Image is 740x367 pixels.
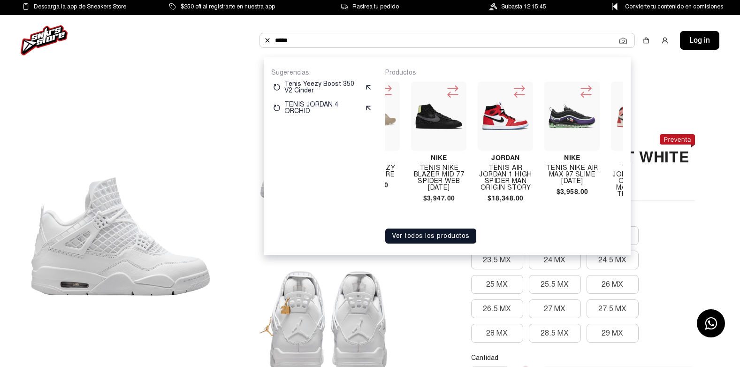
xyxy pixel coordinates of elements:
[544,165,600,184] h4: Tenis Nike Air Max 97 Slime [DATE]
[544,188,600,195] h4: $3,958.00
[529,324,581,343] button: 28.5 MX
[609,3,621,10] img: Control Point Icon
[544,154,600,161] h4: Nike
[611,154,666,161] h4: Jordan
[411,154,466,161] h4: Nike
[284,101,361,115] p: TENIS JORDAN 4 ORCHID
[385,69,623,77] p: Productos
[411,165,466,191] h4: Tenis Nike Blazer Mid 77 Spider Web [DATE]
[411,195,466,201] h4: $3,947.00
[264,37,271,44] img: Buscar
[529,275,581,294] button: 25.5 MX
[284,81,361,94] p: Tenis Yeezy Boost 350 V2 Cinder
[661,37,669,44] img: user
[689,35,710,46] span: Log in
[471,251,523,269] button: 23.5 MX
[21,25,68,55] img: logo
[587,324,639,343] button: 29 MX
[642,37,650,44] img: shopping
[478,154,533,161] h4: Jordan
[587,275,639,294] button: 26 MX
[471,354,695,362] p: Cantidad
[365,104,372,112] img: suggest.svg
[625,1,723,12] span: Convierte tu contenido en comisiones
[415,92,463,140] img: Tenis Nike Blazer Mid 77 Spider Web Halloween
[471,299,523,318] button: 26.5 MX
[271,69,374,77] p: Sugerencias
[34,1,126,12] span: Descarga la app de Sneakers Store
[587,251,639,269] button: 24.5 MX
[385,229,476,244] button: Ver todos los productos
[478,195,533,201] h4: $18,348.00
[181,1,275,12] span: $250 off al registrarte en nuestra app
[611,208,666,214] h4: $7,500.00
[587,299,639,318] button: 27.5 MX
[529,299,581,318] button: 27 MX
[471,275,523,294] button: 25 MX
[619,37,627,45] img: Cámara
[273,104,281,112] img: restart.svg
[273,84,281,91] img: restart.svg
[365,84,372,91] img: suggest.svg
[611,165,666,204] h4: Tenis Air Jordan 1 High Og Spider-man Across The Spider-verse
[501,1,546,12] span: Subasta 12:15:45
[478,165,533,191] h4: Tenis Air Jordan 1 High Spider Man Origin Story
[481,102,529,130] img: Tenis Air Jordan 1 High Spider Man Origin Story
[548,104,596,129] img: Tenis Nike Air Max 97 Slime Halloween
[471,324,523,343] button: 28 MX
[352,1,399,12] span: Rastrea tu pedido
[529,251,581,269] button: 24 MX
[615,102,663,130] img: Tenis Air Jordan 1 High Og Spider-man Across The Spider-verse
